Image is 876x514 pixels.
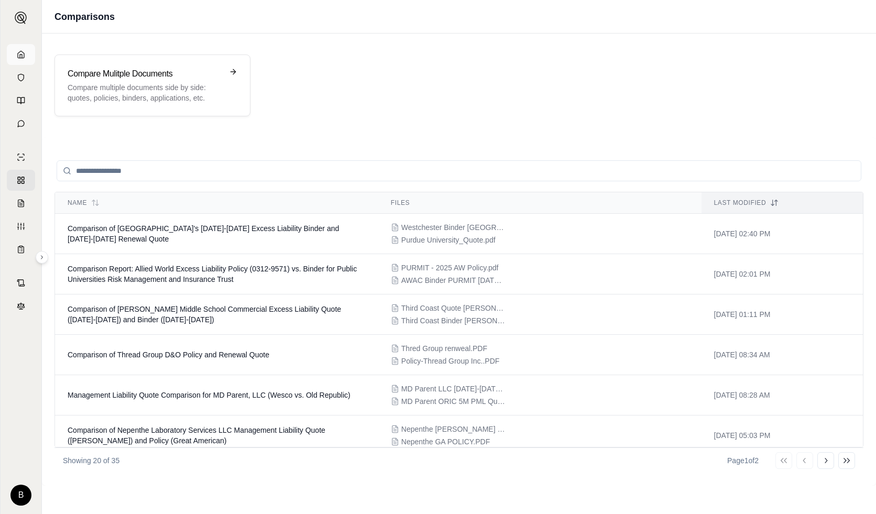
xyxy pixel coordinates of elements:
span: Policy-Thread Group Inc..PDF [401,356,500,366]
td: [DATE] 01:11 PM [702,294,863,335]
h1: Comparisons [54,9,115,24]
span: Thred Group renweal.PDF [401,343,487,354]
td: [DATE] 05:03 PM [702,415,863,456]
span: Management Liability Quote Comparison for MD Parent, LLC (Wesco vs. Old Republic) [68,391,351,399]
span: Westchester Binder Purdue University 2024-25 Excess Liability ($5M XS $45M).pdf [401,222,506,233]
img: Expand sidebar [15,12,27,24]
a: Chat [7,113,35,134]
p: Showing 20 of 35 [63,455,119,466]
div: Name [68,199,366,207]
span: Comparison of Nepenthe Laboratory Services LLC Management Liability Quote (Markel) and Policy (Gr... [68,426,325,445]
span: Third Coast Quote James Jordan Middle School 2025-2026 ($5M xs $9M).PDF [401,303,506,313]
span: Comparison of Purdue University's 2024-2025 Excess Liability Binder and 2025-2026 Renewal Quote [68,224,339,243]
span: Third Coast Binder James Jordan Middle School 2024-25 5M XS 10M.PDF [401,315,506,326]
span: Purdue University_Quote.pdf [401,235,496,245]
a: Contract Analysis [7,272,35,293]
td: [DATE] 08:28 AM [702,375,863,415]
a: Custom Report [7,216,35,237]
button: Expand sidebar [10,7,31,28]
a: Prompt Library [7,90,35,111]
span: Comparison of James Jordan Middle School Commercial Excess Liability Quote (2025-2026) and Binder... [68,305,341,324]
div: Last modified [714,199,850,207]
a: Coverage Table [7,239,35,260]
span: AWAC Binder PURMIT 2025-2026 Excess ($10M xs $40M).pdf [401,275,506,286]
span: Nepenthe GA POLICY.PDF [401,436,490,447]
span: Nepenthe Markel Quote.PDF [401,424,506,434]
span: Comparison Report: Allied World Excess Liability Policy (0312-9571) vs. Binder for Public Univers... [68,265,357,283]
td: [DATE] 02:40 PM [702,214,863,254]
p: Compare multiple documents side by side: quotes, policies, binders, applications, etc. [68,82,223,103]
a: Policy Comparisons [7,170,35,191]
td: [DATE] 08:34 AM [702,335,863,375]
button: Expand sidebar [36,251,48,264]
div: Page 1 of 2 [727,455,759,466]
span: MD Parent ORIC 5M PML Quote.PDF [401,396,506,407]
span: MD Parent LLC 2025-2026 Wesco Revised Quote.pdf [401,384,506,394]
span: Comparison of Thread Group D&O Policy and Renewal Quote [68,351,269,359]
a: Home [7,44,35,65]
td: [DATE] 02:01 PM [702,254,863,294]
div: B [10,485,31,506]
th: Files [378,192,702,214]
a: Documents Vault [7,67,35,88]
h3: Compare Mulitple Documents [68,68,223,80]
a: Single Policy [7,147,35,168]
a: Claim Coverage [7,193,35,214]
a: Legal Search Engine [7,296,35,316]
span: PURMIT - 2025 AW Policy.pdf [401,263,499,273]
